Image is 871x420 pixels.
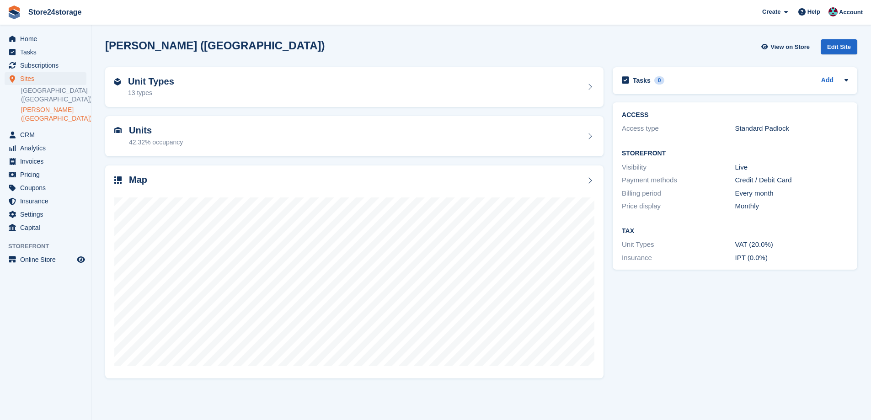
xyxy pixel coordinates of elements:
div: 0 [654,76,665,85]
img: map-icn-33ee37083ee616e46c38cad1a60f524a97daa1e2b2c8c0bc3eb3415660979fc1.svg [114,176,122,184]
span: Tasks [20,46,75,58]
img: unit-icn-7be61d7bf1b0ce9d3e12c5938cc71ed9869f7b940bace4675aadf7bd6d80202e.svg [114,127,122,133]
span: Settings [20,208,75,221]
div: Live [735,162,848,173]
img: stora-icon-8386f47178a22dfd0bd8f6a31ec36ba5ce8667c1dd55bd0f319d3a0aa187defe.svg [7,5,21,19]
div: Credit / Debit Card [735,175,848,186]
img: unit-type-icn-2b2737a686de81e16bb02015468b77c625bbabd49415b5ef34ead5e3b44a266d.svg [114,78,121,85]
span: Help [807,7,820,16]
img: George [828,7,838,16]
a: menu [5,59,86,72]
a: menu [5,128,86,141]
div: VAT (20.0%) [735,239,848,250]
span: Subscriptions [20,59,75,72]
span: Analytics [20,142,75,154]
span: CRM [20,128,75,141]
div: Standard Padlock [735,123,848,134]
span: Sites [20,72,75,85]
span: Invoices [20,155,75,168]
a: Units 42.32% occupancy [105,116,604,156]
h2: Map [129,175,147,185]
a: Unit Types 13 types [105,67,604,107]
h2: Units [129,125,183,136]
div: Unit Types [622,239,735,250]
h2: Tax [622,228,848,235]
a: menu [5,142,86,154]
div: Insurance [622,253,735,263]
a: [GEOGRAPHIC_DATA] ([GEOGRAPHIC_DATA]) [21,86,86,104]
div: Edit Site [821,39,857,54]
span: Online Store [20,253,75,266]
div: 42.32% occupancy [129,138,183,147]
a: Edit Site [821,39,857,58]
span: Account [839,8,863,17]
div: Access type [622,123,735,134]
h2: ACCESS [622,112,848,119]
h2: Storefront [622,150,848,157]
a: menu [5,195,86,207]
a: menu [5,208,86,221]
span: Home [20,32,75,45]
a: menu [5,46,86,58]
a: Preview store [75,254,86,265]
div: IPT (0.0%) [735,253,848,263]
div: Monthly [735,201,848,212]
span: Pricing [20,168,75,181]
a: menu [5,221,86,234]
h2: Tasks [633,76,651,85]
a: View on Store [760,39,813,54]
a: [PERSON_NAME] ([GEOGRAPHIC_DATA]) [21,106,86,123]
a: menu [5,168,86,181]
a: menu [5,181,86,194]
a: Add [821,75,834,86]
span: View on Store [770,43,810,52]
span: Storefront [8,242,91,251]
div: Every month [735,188,848,199]
h2: [PERSON_NAME] ([GEOGRAPHIC_DATA]) [105,39,325,52]
h2: Unit Types [128,76,174,87]
span: Create [762,7,780,16]
span: Coupons [20,181,75,194]
a: menu [5,155,86,168]
div: Price display [622,201,735,212]
a: menu [5,253,86,266]
a: menu [5,72,86,85]
a: Store24storage [25,5,85,20]
div: Payment methods [622,175,735,186]
a: Map [105,165,604,379]
a: menu [5,32,86,45]
span: Insurance [20,195,75,207]
div: Visibility [622,162,735,173]
div: Billing period [622,188,735,199]
div: 13 types [128,88,174,98]
span: Capital [20,221,75,234]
